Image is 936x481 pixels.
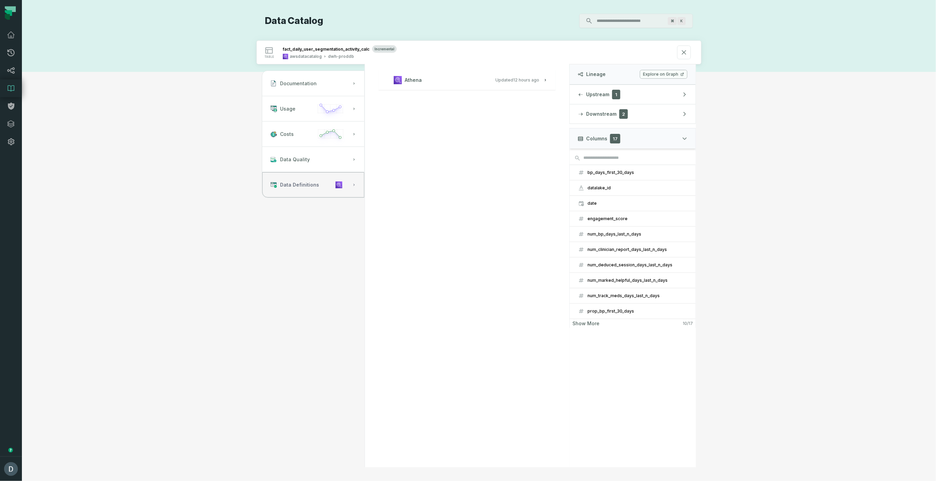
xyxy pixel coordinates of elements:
span: Press ⌘ + K to focus the search bar [678,17,686,25]
span: Downstream [586,111,617,117]
span: 1 [612,90,620,99]
button: bp_days_first_30_days [570,165,696,180]
div: awsdatacatalog [290,54,322,59]
span: Costs [280,131,294,138]
span: integer [578,292,585,299]
button: num_marked_helpful_days_last_n_days [570,273,696,288]
span: integer [578,262,585,268]
div: num_clinician_report_days_last_n_days [587,247,687,252]
img: avatar of Daniel Lahyani [4,462,18,476]
div: date [587,201,687,206]
div: dwh-proddb [328,54,354,59]
span: integer [578,169,585,176]
span: date [578,200,585,207]
button: AthenaUpdated[DATE] 1:01:31 AM [387,75,547,85]
button: date [570,196,696,211]
span: Data Quality [280,156,310,163]
button: Downstream2 [570,104,696,124]
span: integer [578,277,585,284]
button: datalake_id [570,180,696,195]
span: Data Definitions [280,181,319,188]
span: 10 / 17 [683,321,693,326]
span: Documentation [280,80,317,87]
button: Show more10/17 [570,319,696,328]
button: tableincrementalawsdatacatalogdwh-proddb [257,41,701,64]
button: prop_bp_first_30_days [570,304,696,319]
span: Updated [495,77,539,83]
span: integer [578,231,585,238]
div: prop_bp_first_30_days [587,308,687,314]
button: engagement_score [570,211,696,226]
span: Athena [405,77,422,84]
span: incremental [372,45,397,53]
relative-time: Sep 3, 2025, 1:01 AM GMT+3 [513,77,539,83]
div: num_track_meds_days_last_n_days [587,293,687,299]
h1: Data Catalog [265,15,323,27]
span: 17 [610,134,620,143]
span: decimal [578,308,585,315]
button: Upstream1 [570,85,696,104]
div: Tooltip anchor [8,447,14,453]
span: Upstream [586,91,609,98]
button: num_deduced_session_days_last_n_days [570,257,696,273]
span: integer [578,246,585,253]
div: num_deduced_session_days_last_n_days [587,262,687,268]
button: num_track_meds_days_last_n_days [570,288,696,303]
span: table [264,55,274,59]
div: bp_days_first_30_days [587,170,687,175]
span: Usage [280,105,295,112]
button: Columns17 [569,128,696,149]
div: datalake_id [587,185,687,191]
div: num_bp_days_last_n_days [587,231,687,237]
span: Lineage [586,71,606,78]
div: engagement_score [587,216,687,221]
a: Explore on Graph [640,70,687,79]
span: string [578,185,585,191]
button: num_clinician_report_days_last_n_days [570,242,696,257]
span: decimal [578,215,585,222]
button: num_bp_days_last_n_days [570,227,696,242]
span: Show more [572,320,599,327]
span: Columns [586,135,607,142]
div: fact_daily_user_segmentation_activity_calc [283,47,369,52]
span: Press ⌘ + K to focus the search bar [668,17,677,25]
span: 2 [619,109,628,119]
div: num_marked_helpful_days_last_n_days [587,278,687,283]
